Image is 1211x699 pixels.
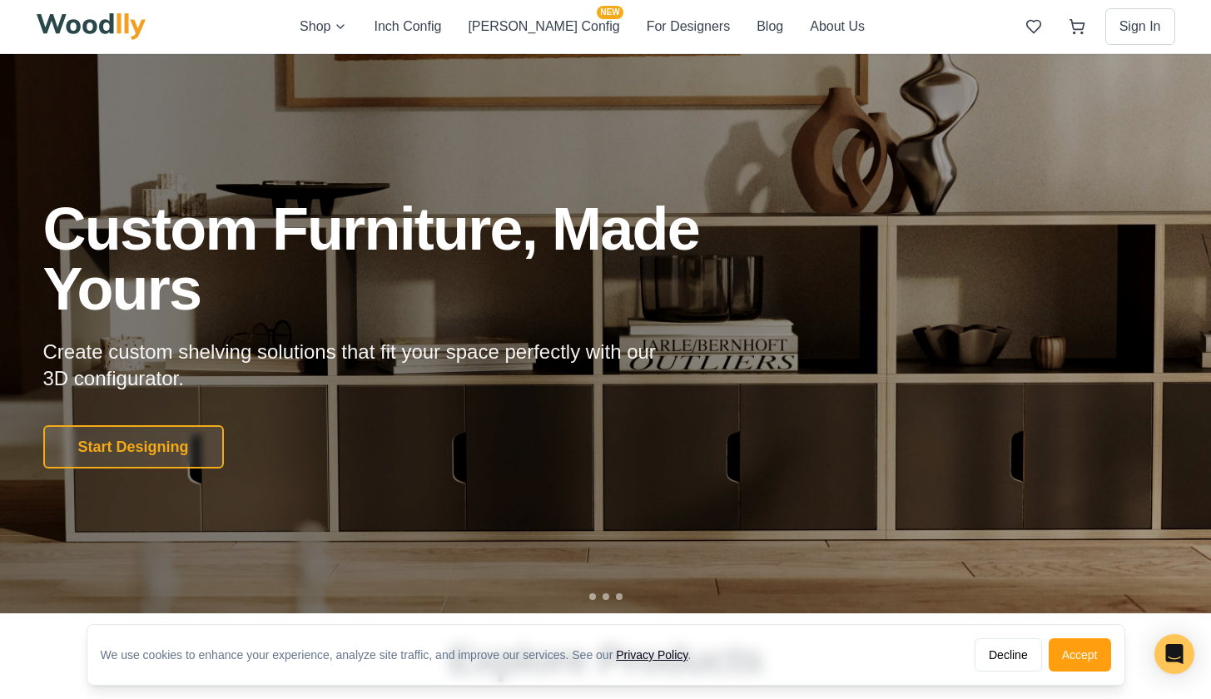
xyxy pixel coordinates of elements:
[597,6,623,19] span: NEW
[757,16,783,37] button: Blog
[975,638,1042,672] button: Decline
[101,647,705,663] div: We use cookies to enhance your experience, analyze site traffic, and improve our services. See our .
[37,13,146,40] img: Woodlly
[1105,8,1175,45] button: Sign In
[647,16,730,37] button: For Designers
[1049,638,1111,672] button: Accept
[374,16,441,37] button: Inch Config
[43,425,224,468] button: Start Designing
[1154,634,1194,674] div: Open Intercom Messenger
[468,16,619,37] button: [PERSON_NAME] ConfigNEW
[616,648,687,662] a: Privacy Policy
[300,16,347,37] button: Shop
[43,199,789,319] h1: Custom Furniture, Made Yours
[810,16,865,37] button: About Us
[43,339,682,392] p: Create custom shelving solutions that fit your space perfectly with our 3D configurator.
